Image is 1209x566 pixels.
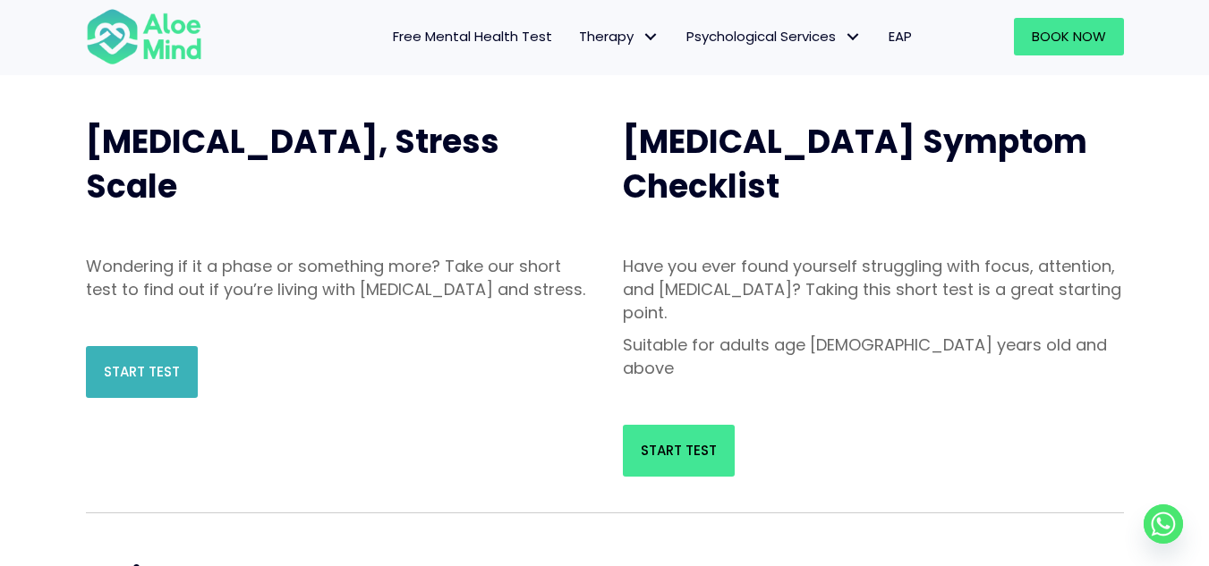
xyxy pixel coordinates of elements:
p: Have you ever found yourself struggling with focus, attention, and [MEDICAL_DATA]? Taking this sh... [623,255,1124,325]
span: [MEDICAL_DATA], Stress Scale [86,119,499,209]
a: EAP [875,18,925,55]
p: Wondering if it a phase or something more? Take our short test to find out if you’re living with ... [86,255,587,301]
a: Start Test [623,425,735,477]
span: Start Test [104,362,180,381]
img: Aloe mind Logo [86,7,202,66]
span: Start Test [641,441,717,460]
span: EAP [889,27,912,46]
a: TherapyTherapy: submenu [566,18,673,55]
a: Whatsapp [1144,504,1183,544]
span: Psychological Services [686,27,862,46]
nav: Menu [226,18,925,55]
a: Start Test [86,346,198,398]
span: Book Now [1032,27,1106,46]
span: Free Mental Health Test [393,27,552,46]
a: Free Mental Health Test [379,18,566,55]
p: Suitable for adults age [DEMOGRAPHIC_DATA] years old and above [623,334,1124,380]
span: [MEDICAL_DATA] Symptom Checklist [623,119,1087,209]
a: Book Now [1014,18,1124,55]
a: Psychological ServicesPsychological Services: submenu [673,18,875,55]
span: Psychological Services: submenu [840,24,866,50]
span: Therapy [579,27,660,46]
span: Therapy: submenu [638,24,664,50]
